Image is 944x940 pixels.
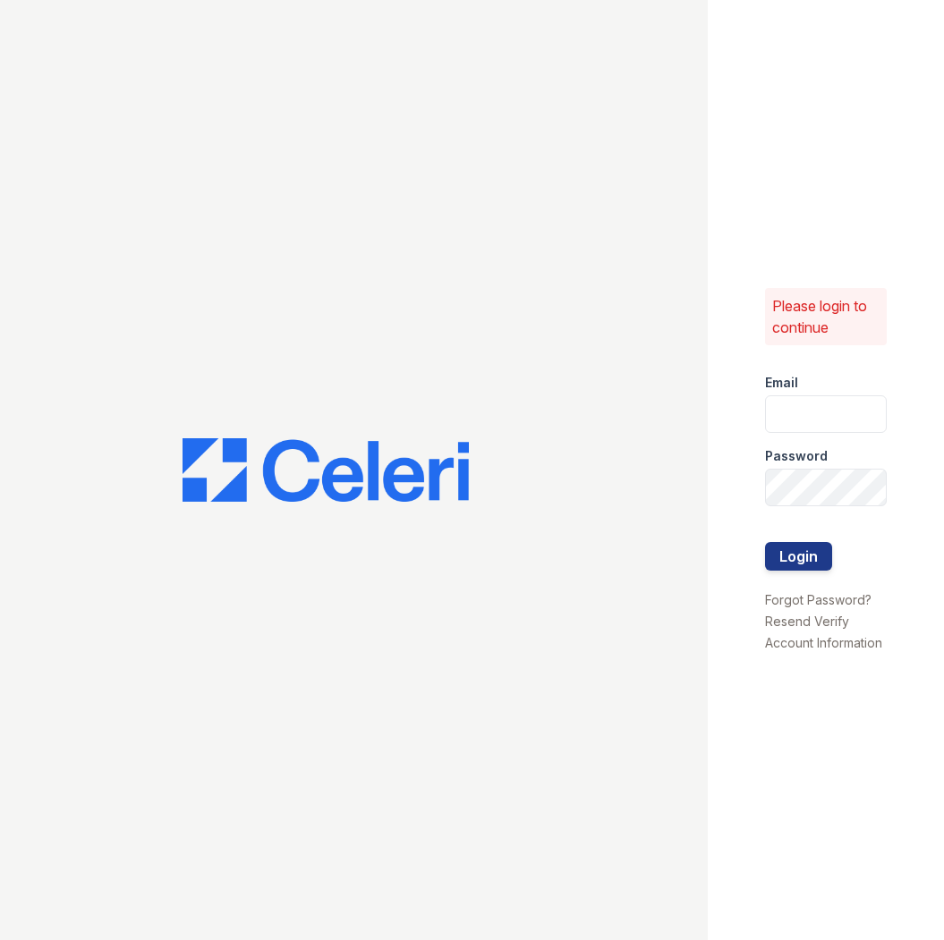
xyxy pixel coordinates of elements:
label: Email [765,374,798,392]
p: Please login to continue [772,295,880,338]
label: Password [765,447,828,465]
a: Resend Verify Account Information [765,614,882,650]
img: CE_Logo_Blue-a8612792a0a2168367f1c8372b55b34899dd931a85d93a1a3d3e32e68fde9ad4.png [183,438,469,503]
button: Login [765,542,832,571]
a: Forgot Password? [765,592,872,607]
